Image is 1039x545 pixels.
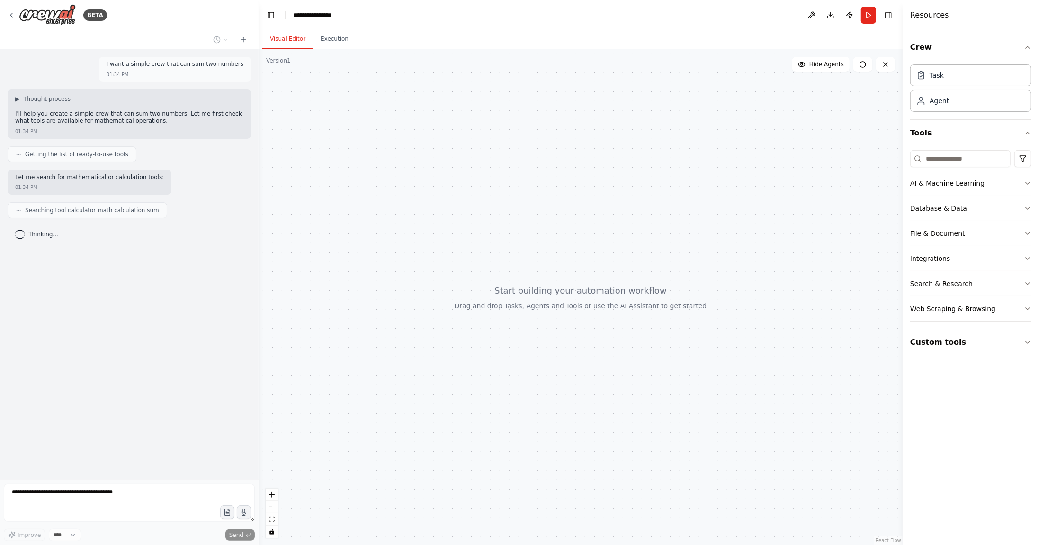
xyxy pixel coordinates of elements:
[910,246,1031,271] button: Integrations
[25,151,128,158] span: Getting the list of ready-to-use tools
[293,10,342,20] nav: breadcrumb
[28,231,58,238] span: Thinking...
[18,531,41,539] span: Improve
[4,529,45,541] button: Improve
[25,206,159,214] span: Searching tool calculator math calculation sum
[266,501,278,513] button: zoom out
[910,171,1031,196] button: AI & Machine Learning
[792,57,850,72] button: Hide Agents
[910,229,965,238] div: File & Document
[266,57,291,64] div: Version 1
[910,179,985,188] div: AI & Machine Learning
[910,120,1031,146] button: Tools
[910,61,1031,119] div: Crew
[910,329,1031,356] button: Custom tools
[910,221,1031,246] button: File & Document
[910,9,949,21] h4: Resources
[237,505,251,519] button: Click to speak your automation idea
[266,489,278,501] button: zoom in
[15,128,37,135] div: 01:34 PM
[107,61,243,68] p: I want a simple crew that can sum two numbers
[313,29,356,49] button: Execution
[910,296,1031,321] button: Web Scraping & Browsing
[910,271,1031,296] button: Search & Research
[882,9,895,22] button: Hide right sidebar
[876,538,901,543] a: React Flow attribution
[910,196,1031,221] button: Database & Data
[229,531,243,539] span: Send
[930,96,949,106] div: Agent
[910,146,1031,329] div: Tools
[83,9,107,21] div: BETA
[15,95,71,103] button: ▶Thought process
[23,95,71,103] span: Thought process
[930,71,944,80] div: Task
[910,254,950,263] div: Integrations
[266,489,278,538] div: React Flow controls
[910,279,973,288] div: Search & Research
[15,174,164,181] p: Let me search for mathematical or calculation tools:
[107,71,129,78] div: 01:34 PM
[19,4,76,26] img: Logo
[220,505,234,519] button: Upload files
[264,9,278,22] button: Hide left sidebar
[910,304,995,313] div: Web Scraping & Browsing
[262,29,313,49] button: Visual Editor
[809,61,844,68] span: Hide Agents
[15,110,243,125] p: I'll help you create a simple crew that can sum two numbers. Let me first check what tools are av...
[225,529,255,541] button: Send
[266,526,278,538] button: toggle interactivity
[236,34,251,45] button: Start a new chat
[15,184,37,191] div: 01:34 PM
[910,34,1031,61] button: Crew
[910,204,967,213] div: Database & Data
[15,95,19,103] span: ▶
[266,513,278,526] button: fit view
[209,34,232,45] button: Switch to previous chat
